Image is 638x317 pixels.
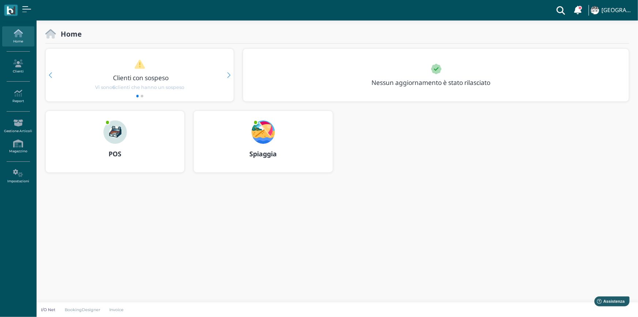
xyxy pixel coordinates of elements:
a: ... POS [45,111,185,182]
a: Magazzino [2,137,34,157]
img: ... [252,120,275,144]
a: Gestione Articoli [2,116,34,136]
a: ... [GEOGRAPHIC_DATA] [590,1,634,19]
span: Assistenza [22,6,48,11]
a: Impostazioni [2,166,34,186]
div: Next slide [227,72,231,78]
b: 6 [112,85,115,90]
a: ... Spiaggia [193,111,333,182]
img: logo [7,6,15,15]
b: POS [109,149,121,158]
h3: Nessun aggiornamento è stato rilasciato [367,79,507,86]
img: ... [103,120,127,144]
a: Report [2,86,34,107]
div: 1 / 1 [243,49,629,101]
span: Vi sono clienti che hanno un sospeso [95,84,184,91]
h4: [GEOGRAPHIC_DATA] [601,7,634,14]
a: Clienti [2,56,34,77]
h3: Clienti con sospeso [61,74,221,81]
h2: Home [56,30,82,38]
div: Previous slide [49,72,52,78]
iframe: Help widget launcher [586,294,632,311]
img: ... [591,6,599,14]
a: Home [2,26,34,46]
b: Spiaggia [249,149,277,158]
div: 1 / 2 [46,49,234,101]
a: Clienti con sospeso Vi sono6clienti che hanno un sospeso [60,59,220,91]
